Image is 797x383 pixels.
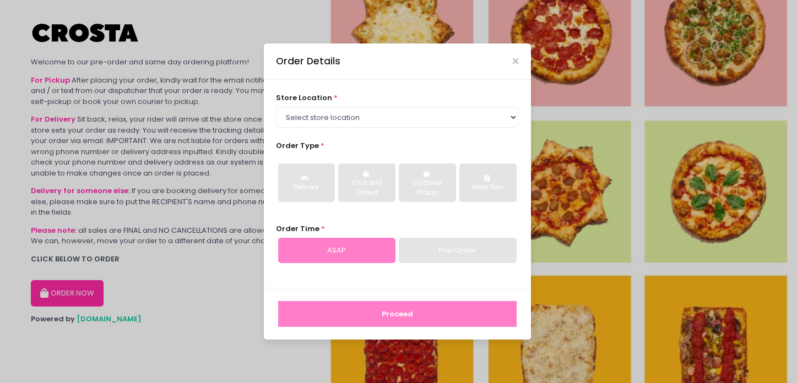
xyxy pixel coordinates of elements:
span: Order Type [276,140,319,151]
div: Meal Plan [467,183,508,193]
button: Delivery [278,163,335,202]
div: Delivery [286,183,327,193]
button: Curbside Pickup [399,163,456,202]
div: Order Details [276,54,340,68]
div: Curbside Pickup [406,178,448,198]
span: Order Time [276,223,319,234]
button: Close [513,58,518,64]
span: store location [276,92,332,103]
button: Proceed [278,301,517,327]
button: Click and Collect [338,163,395,202]
div: Click and Collect [346,178,387,198]
button: Meal Plan [459,163,516,202]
